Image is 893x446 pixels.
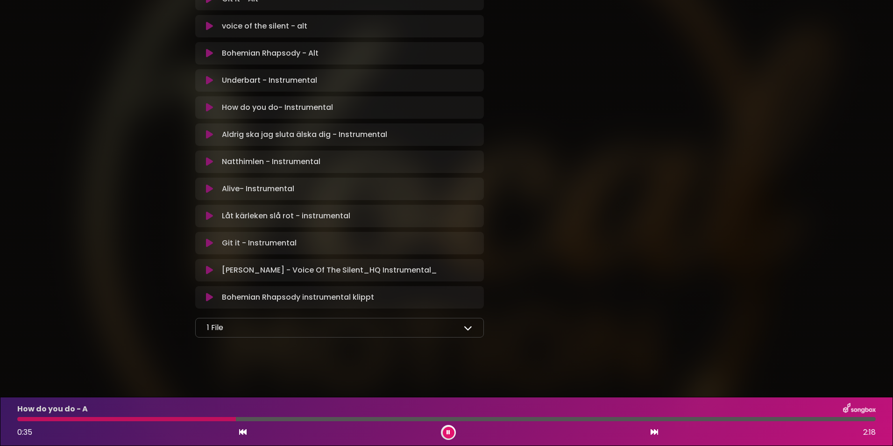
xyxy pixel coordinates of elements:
p: [PERSON_NAME] - Voice Of The Silent_HQ Instrumental_ [222,265,437,276]
p: Aldrig ska jag sluta älska dig - Instrumental [222,129,387,140]
p: Bohemian Rhapsody - Alt [222,48,319,59]
p: Bohemian Rhapsody instrumental klippt [222,292,374,303]
p: Natthimlen - Instrumental [222,156,320,167]
p: Underbart - Instrumental [222,75,317,86]
p: Låt kärleken slå rot - instrumental [222,210,350,222]
p: Git it - Instrumental [222,237,297,249]
p: How do you do- Instrumental [222,102,333,113]
p: voice of the silent - alt [222,21,307,32]
p: Alive- Instrumental [222,183,294,194]
p: 1 File [207,322,223,333]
